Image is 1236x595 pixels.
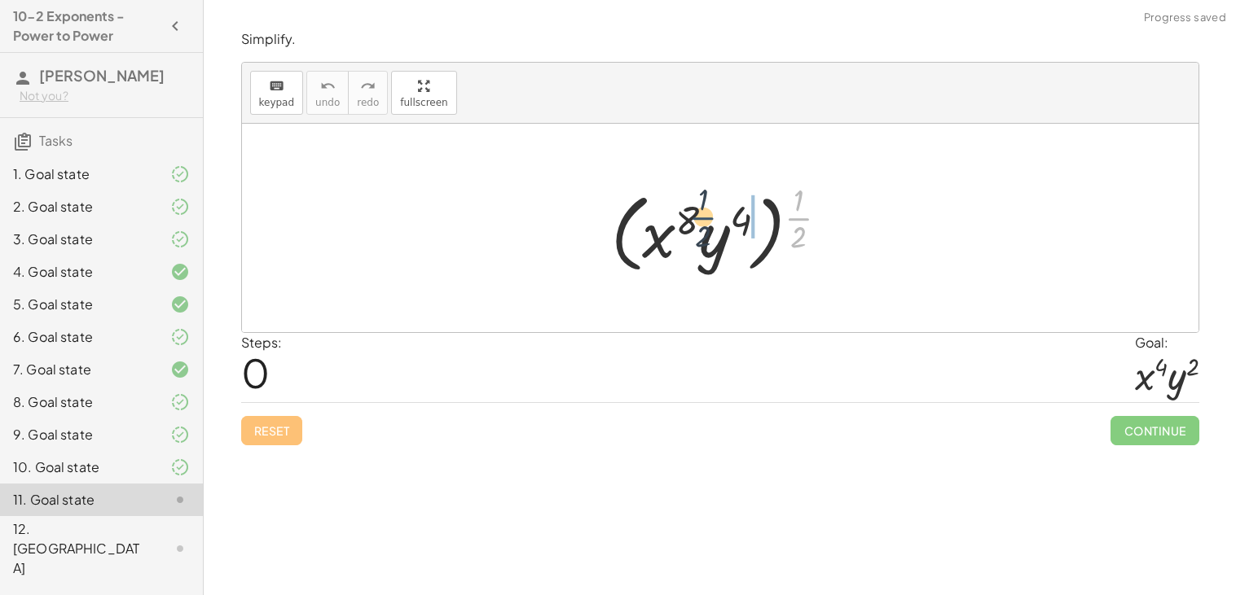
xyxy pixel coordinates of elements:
i: redo [360,77,376,96]
div: 6. Goal state [13,327,144,347]
div: 7. Goal state [13,360,144,379]
span: 0 [241,348,270,397]
i: Task finished and correct. [170,360,190,379]
div: Goal: [1135,333,1199,352]
div: 8. Goal state [13,392,144,412]
div: 11. Goal state [13,490,144,510]
i: Task finished and part of it marked as correct. [170,327,190,347]
div: 2. Goal state [13,197,144,217]
i: Task finished and part of it marked as correct. [170,230,190,249]
i: keyboard [269,77,284,96]
i: Task finished and part of it marked as correct. [170,392,190,412]
span: undo [315,97,340,108]
i: Task not started. [170,490,190,510]
i: Task finished and correct. [170,262,190,282]
span: Tasks [39,132,73,149]
p: Simplify. [241,30,1199,49]
button: undoundo [306,71,349,115]
span: keypad [259,97,295,108]
span: [PERSON_NAME] [39,66,165,85]
label: Steps: [241,334,282,351]
div: 10. Goal state [13,457,144,477]
i: Task finished and part of it marked as correct. [170,425,190,444]
i: Task not started. [170,539,190,558]
div: 3. Goal state [13,230,144,249]
i: Task finished and part of it marked as correct. [170,197,190,217]
i: undo [320,77,336,96]
i: Task finished and correct. [170,295,190,314]
div: 12. [GEOGRAPHIC_DATA] [13,519,144,578]
button: redoredo [348,71,388,115]
i: Task finished and part of it marked as correct. [170,457,190,477]
span: redo [357,97,379,108]
span: fullscreen [400,97,447,108]
h4: 10-2 Exponents - Power to Power [13,7,161,46]
div: 9. Goal state [13,425,144,444]
i: Task finished and part of it marked as correct. [170,164,190,184]
div: 1. Goal state [13,164,144,184]
div: Not you? [20,88,190,104]
span: Progress saved [1144,10,1226,26]
div: 5. Goal state [13,295,144,314]
button: keyboardkeypad [250,71,304,115]
button: fullscreen [391,71,456,115]
div: 4. Goal state [13,262,144,282]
